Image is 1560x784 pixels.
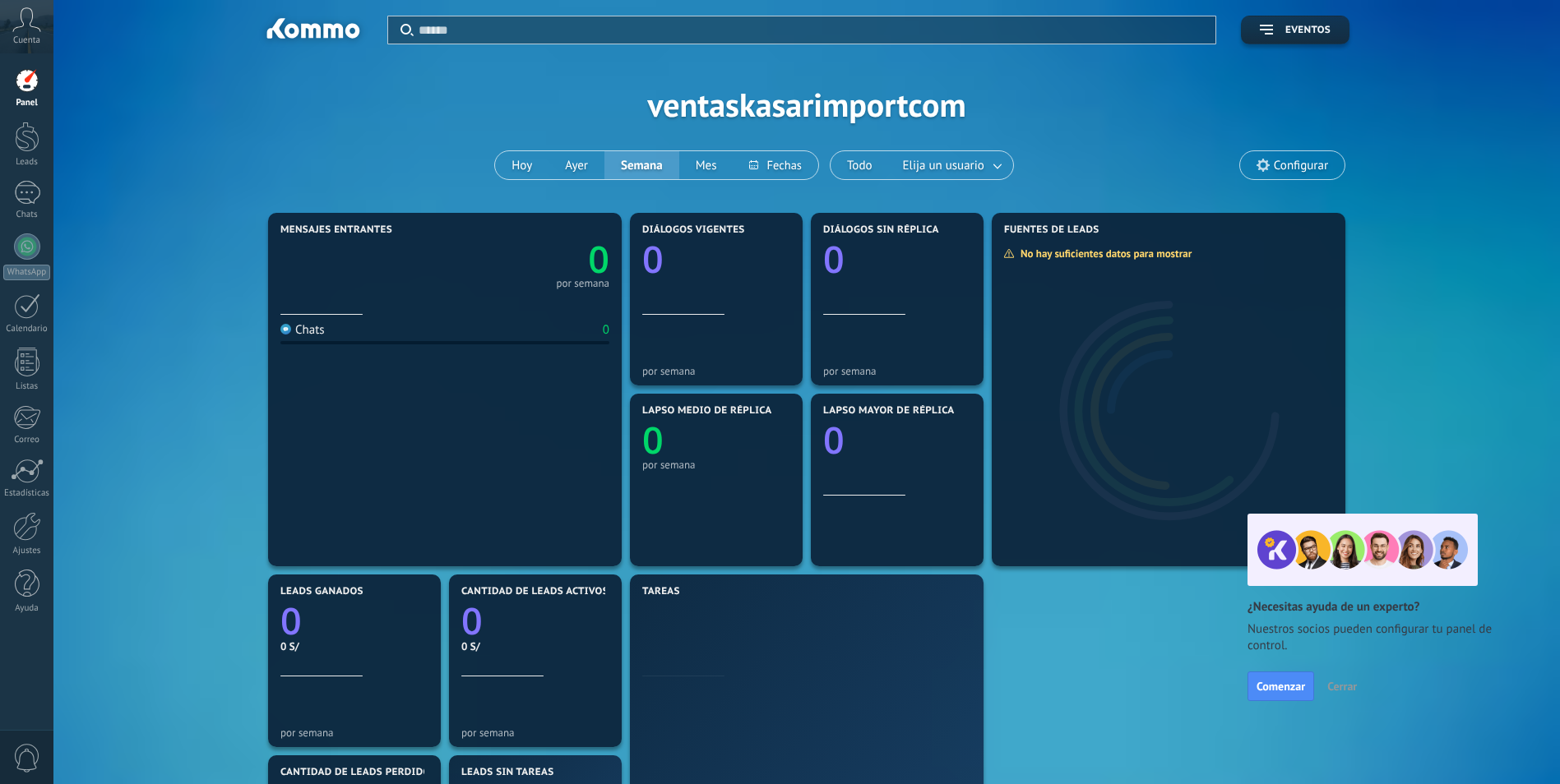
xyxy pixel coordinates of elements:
div: por semana [642,459,790,471]
div: por semana [823,365,971,377]
div: 0 S/ [280,639,428,653]
div: por semana [642,365,790,377]
button: Eventos [1241,16,1349,44]
a: 0 [461,596,609,646]
button: Hoy [495,151,549,179]
div: Estadísticas [3,488,51,499]
span: Eventos [1285,25,1331,36]
text: 0 [823,234,845,284]
button: Ayer [549,151,604,179]
span: Cantidad de leads perdidos [280,767,437,778]
span: Nuestros socios pueden configurar tu panel de control. [1248,621,1511,654]
div: No hay suficientes datos para mostrar [1003,247,1203,261]
div: 0 S/ [461,639,609,653]
div: Chats [3,210,51,220]
button: Comenzar [1248,671,1314,701]
span: Configurar [1274,159,1328,173]
span: Leads ganados [280,586,363,597]
button: Semana [604,151,679,179]
div: Correo [3,435,51,445]
span: Comenzar [1257,680,1305,692]
div: Ayuda [3,603,51,614]
a: 0 [445,234,609,284]
div: Calendario [3,324,51,334]
div: 0 [603,322,609,338]
span: Lapso medio de réplica [642,405,772,417]
text: 0 [461,596,483,646]
button: Cerrar [1320,674,1364,699]
img: Chats [280,324,291,334]
div: Ajustes [3,546,51,556]
div: por semana [280,726,428,739]
button: Mes [679,151,734,179]
div: Chats [280,322,325,338]
span: Tareas [642,586,680,597]
span: Cuenta [13,35,40,46]
text: 0 [642,234,664,284]
span: Fuentes de leads [1004,224,1099,236]
h2: ¿Necesitas ayuda de un experto? [1248,599,1511,615]
span: Mensajes entrantes [280,224,392,236]
text: 0 [280,596,302,646]
div: Panel [3,98,51,108]
span: Lapso mayor de réplica [823,405,954,417]
div: por semana [556,279,609,288]
text: 0 [823,415,845,465]
span: Diálogos sin réplica [823,224,939,236]
button: Todo [831,151,889,179]
button: Elija un usuario [889,151,1013,179]
div: Leads [3,157,51,168]
span: Diálogos vigentes [642,224,745,236]
span: Cantidad de leads activos [461,586,609,597]
div: por semana [461,726,609,739]
text: 0 [588,234,609,284]
span: Cerrar [1327,680,1357,692]
span: Elija un usuario [900,154,988,177]
div: Listas [3,381,51,392]
div: WhatsApp [3,265,50,280]
a: 0 [280,596,428,646]
text: 0 [642,415,664,465]
span: Leads sin tareas [461,767,553,778]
